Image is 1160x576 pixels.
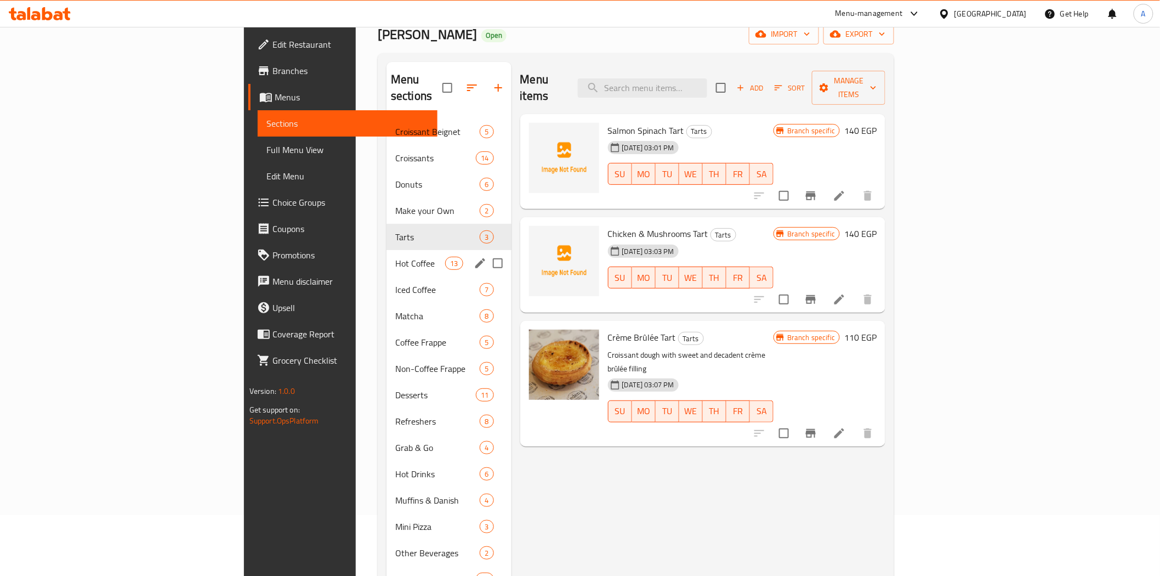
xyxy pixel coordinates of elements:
span: WE [684,166,698,182]
span: Select to update [772,184,795,207]
a: Edit Menu [258,163,437,189]
span: TH [707,403,722,419]
button: SA [750,400,774,422]
div: Grab & Go [395,441,480,454]
span: Sort [775,82,805,94]
span: Branches [272,64,429,77]
span: Croissants [395,151,476,165]
div: items [480,204,493,217]
div: Menu-management [835,7,903,20]
span: Add [735,82,765,94]
span: WE [684,403,698,419]
span: 3 [480,232,493,242]
a: Choice Groups [248,189,437,216]
span: [DATE] 03:07 PM [618,380,679,390]
button: Add section [485,75,511,101]
span: Iced Coffee [395,283,480,296]
div: Iced Coffee7 [386,276,511,303]
h6: 140 EGP [844,226,877,241]
a: Branches [248,58,437,84]
div: items [480,336,493,349]
button: delete [855,420,881,447]
button: MO [632,267,656,289]
div: items [480,125,493,138]
div: Croissants14 [386,145,511,171]
div: items [480,546,493,560]
div: Hot Drinks [395,467,480,481]
span: SU [613,166,628,182]
a: Edit Restaurant [248,31,437,58]
div: items [480,494,493,507]
span: Refreshers [395,415,480,428]
span: Full Menu View [266,143,429,156]
span: Mini Pizza [395,520,480,533]
div: Non-Coffee Frappe [395,362,480,375]
div: Open [481,29,507,42]
div: items [480,309,493,323]
input: search [578,78,707,98]
span: Edit Menu [266,170,429,183]
span: Matcha [395,309,480,323]
button: TH [703,163,726,185]
span: Upsell [272,301,429,314]
div: Donuts6 [386,171,511,197]
div: Muffins & Danish4 [386,487,511,513]
button: Branch-specific-item [798,420,824,447]
h6: 140 EGP [844,123,877,138]
a: Support.OpsPlatform [249,414,319,428]
span: Coffee Frappe [395,336,480,349]
button: delete [855,183,881,209]
button: delete [855,286,881,313]
div: Refreshers8 [386,408,511,434]
button: TH [703,400,726,422]
span: Manage items [821,74,877,101]
span: Other Beverages [395,546,480,560]
span: Tarts [395,230,480,244]
span: 7 [480,285,493,295]
span: 8 [480,311,493,321]
span: [DATE] 03:01 PM [618,143,679,153]
button: SA [750,163,774,185]
span: 8 [480,416,493,427]
span: Get support on: [249,403,300,417]
a: Edit menu item [833,189,846,202]
span: 2 [480,206,493,216]
div: Tarts [686,125,712,138]
span: Grocery Checklist [272,354,429,367]
a: Coverage Report [248,321,437,347]
div: items [480,520,493,533]
span: 11 [476,390,493,400]
span: Branch specific [783,126,839,136]
button: TU [656,400,679,422]
span: Tarts [687,125,712,138]
button: SA [750,267,774,289]
span: Donuts [395,178,480,191]
button: export [823,24,894,44]
button: edit [472,255,488,272]
span: Branch specific [783,229,839,239]
div: Grab & Go4 [386,434,511,461]
button: Sort [772,80,808,97]
span: Croissant Beignet [395,125,480,138]
button: SU [608,267,632,289]
span: Promotions [272,249,429,262]
div: Croissant Beignet5 [386,118,511,145]
span: SA [754,403,769,419]
span: SU [613,403,628,419]
span: Crème Brûlée Tart [608,329,676,346]
span: 6 [480,469,493,479]
span: Chicken & Mushrooms Tart [608,225,708,242]
div: Make your Own2 [386,197,511,224]
span: Desserts [395,388,476,402]
span: Make your Own [395,204,480,217]
div: Hot Drinks6 [386,461,511,487]
div: items [480,362,493,375]
a: Edit menu item [833,427,846,440]
span: SU [613,270,628,286]
span: Menu disclaimer [272,275,429,288]
span: Tarts [711,229,736,241]
div: Muffins & Danish [395,494,480,507]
